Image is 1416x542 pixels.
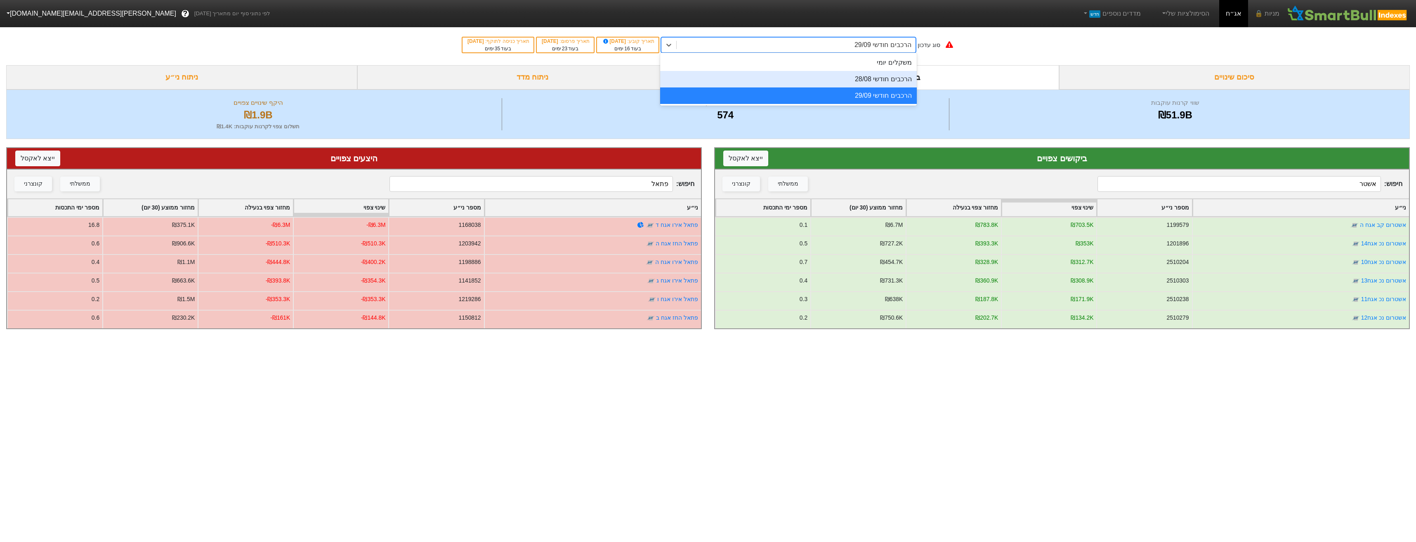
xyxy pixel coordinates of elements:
span: חיפוש : [389,176,694,192]
div: -₪510.3K [266,239,290,248]
img: tase link [1352,295,1360,304]
a: אשטרום נכ אגח14 [1361,240,1406,247]
div: ₪308.9K [1071,276,1093,285]
img: tase link [647,314,655,322]
span: 23 [562,46,567,52]
div: 0.4 [92,258,99,266]
span: ? [183,8,187,19]
div: סיכום שינויים [1059,65,1410,90]
img: tase link [646,258,654,266]
div: Toggle SortBy [716,199,810,216]
div: ניתוח ני״ע [6,65,357,90]
div: ₪230.2K [172,313,195,322]
div: סוג עדכון [918,41,940,49]
a: אשטרום נכ אגח11 [1361,296,1406,302]
button: ממשלתי [768,177,808,191]
div: ₪731.3K [880,276,903,285]
div: -₪444.8K [266,258,290,266]
div: מספר ניירות ערך [504,98,947,108]
div: ₪906.6K [172,239,195,248]
div: ₪1.9B [17,108,500,123]
div: 2510303 [1166,276,1189,285]
div: ₪171.9K [1071,295,1093,304]
div: ₪750.6K [880,313,903,322]
div: Toggle SortBy [8,199,102,216]
a: אשטרום קב אגח ה [1360,222,1406,228]
img: tase link [1352,277,1360,285]
button: ייצא לאקסל [723,151,768,166]
div: 0.2 [800,313,807,322]
div: ₪375.1K [172,221,195,229]
span: לפי נתוני סוף יום מתאריך [DATE] [194,9,270,18]
div: ₪328.9K [975,258,998,266]
div: 0.2 [92,295,99,304]
div: -₪144.8K [361,313,386,322]
div: ₪1.1M [177,258,195,266]
div: ₪187.8K [975,295,998,304]
div: -₪353.3K [361,295,386,304]
div: 1203942 [458,239,481,248]
button: ממשלתי [60,177,100,191]
div: תאריך פרסום : [541,38,590,45]
div: Toggle SortBy [389,199,484,216]
span: 16 [624,46,630,52]
span: [DATE] [602,38,628,44]
div: Toggle SortBy [103,199,198,216]
div: 0.6 [92,239,99,248]
div: הרכבים חודשי 28/08 [660,71,917,87]
div: בעוד ימים [541,45,590,52]
div: 1219286 [458,295,481,304]
div: -₪510.3K [361,239,386,248]
a: מדדים נוספיםחדש [1079,5,1144,22]
div: ממשלתי [70,179,90,189]
div: בעוד ימים [601,45,654,52]
div: בעוד ימים [467,45,529,52]
div: 0.7 [800,258,807,266]
div: Toggle SortBy [294,199,388,216]
a: אשטרום נכ אגח13 [1361,277,1406,284]
div: 1168038 [458,221,481,229]
div: ביקושים צפויים [723,152,1401,165]
div: היצעים צפויים [15,152,693,165]
div: ₪353K [1076,239,1093,248]
div: הרכבים חודשי 29/09 [854,40,911,50]
div: Toggle SortBy [811,199,906,216]
div: 1198886 [458,258,481,266]
div: קונצרני [24,179,42,189]
a: פתאל אירו אגח ה [655,259,698,265]
img: tase link [1352,240,1360,248]
div: 1150812 [458,313,481,322]
img: tase link [646,240,654,248]
button: קונצרני [14,177,52,191]
div: -₪6.3M [366,221,386,229]
div: ₪783.8K [975,221,998,229]
div: ₪703.5K [1071,221,1093,229]
div: ₪360.9K [975,276,998,285]
div: תשלום צפוי לקרנות עוקבות : ₪1.4K [17,123,500,131]
div: 0.1 [800,221,807,229]
input: 378 רשומות... [389,176,673,192]
div: 0.5 [92,276,99,285]
div: -₪353.3K [266,295,290,304]
a: פתאל החז אגח ב [656,314,698,321]
input: 196 רשומות... [1097,176,1381,192]
div: Toggle SortBy [1097,199,1192,216]
img: tase link [1352,314,1360,322]
div: Toggle SortBy [198,199,293,216]
div: ₪393.3K [975,239,998,248]
div: -₪354.3K [361,276,386,285]
button: ייצא לאקסל [15,151,60,166]
div: ₪454.7K [880,258,903,266]
div: 1141852 [458,276,481,285]
div: 0.3 [800,295,807,304]
a: הסימולציות שלי [1157,5,1213,22]
a: פתאל אירו אגח ד [656,222,698,228]
span: חדש [1089,10,1100,18]
div: 0.4 [800,276,807,285]
img: tase link [646,221,654,229]
div: 1201896 [1166,239,1189,248]
div: 0.5 [800,239,807,248]
div: -₪161K [270,313,290,322]
div: ₪638K [885,295,903,304]
span: [DATE] [467,38,485,44]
